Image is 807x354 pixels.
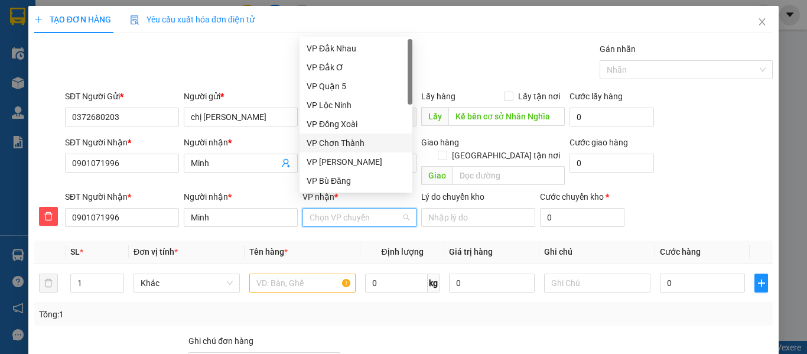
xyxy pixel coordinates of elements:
div: VP Chơn Thành [307,137,405,150]
span: Đơn vị tính [134,247,178,256]
span: Định lượng [381,247,423,256]
div: VP Đồng Xoài [307,118,405,131]
input: Cước giao hàng [570,154,654,173]
div: Tổng: 1 [39,308,313,321]
div: SĐT Người Nhận [65,190,179,203]
span: Tên hàng [249,247,288,256]
span: Cước hàng [660,247,701,256]
div: VP Quận 5 [300,77,412,96]
div: Người nhận [184,136,298,149]
button: Close [746,6,779,39]
input: Lý do chuyển kho [421,208,535,227]
th: Ghi chú [539,241,655,264]
div: VP [PERSON_NAME] [307,155,405,168]
img: icon [130,15,139,25]
div: VP Đắk Nhau [300,39,412,58]
button: delete [39,207,58,226]
div: VP Lộc Ninh [307,99,405,112]
span: Giao [421,166,453,185]
div: Người gửi [184,90,298,103]
span: close [757,17,767,27]
label: Gán nhãn [600,44,636,54]
span: [GEOGRAPHIC_DATA] tận nơi [447,149,565,162]
label: Lý do chuyển kho [421,192,484,202]
div: VP Đức Liễu [300,152,412,171]
div: VP Chơn Thành [300,134,412,152]
span: Giá trị hàng [449,247,493,256]
div: VP Quận 5 [307,80,405,93]
input: Dọc đường [448,107,565,126]
div: VP Bù Đăng [300,171,412,190]
div: SĐT Người Gửi [65,90,179,103]
span: VP nhận [302,192,334,202]
span: plus [755,278,767,288]
span: user-add [281,158,291,168]
span: Giao hàng [421,138,459,147]
div: SĐT Người Nhận [65,136,179,149]
div: VP Đồng Xoài [300,115,412,134]
input: SĐT người nhận [65,208,179,227]
input: Ghi Chú [544,274,650,293]
label: Cước lấy hàng [570,92,623,101]
span: delete [40,212,57,221]
input: VD: Bàn, Ghế [249,274,356,293]
label: Cước giao hàng [570,138,628,147]
span: Lấy [421,107,448,126]
span: Lấy hàng [421,92,455,101]
div: Người nhận [184,190,298,203]
span: Lấy tận nơi [513,90,565,103]
span: kg [428,274,440,293]
span: TẠO ĐƠN HÀNG [34,15,111,24]
input: 0 [449,274,534,293]
input: Tên người nhận [184,208,298,227]
div: VP Lộc Ninh [300,96,412,115]
button: plus [754,274,768,293]
span: plus [34,15,43,24]
div: VP Đắk Nhau [307,42,405,55]
span: Khác [141,274,233,292]
button: delete [39,274,58,293]
div: Cước chuyển kho [540,190,624,203]
span: Yêu cầu xuất hóa đơn điện tử [130,15,255,24]
span: SL [70,247,80,256]
div: VP Đắk Ơ [300,58,412,77]
div: VP Đắk Ơ [307,61,405,74]
input: Cước lấy hàng [570,108,654,126]
label: Ghi chú đơn hàng [188,336,253,346]
div: VP Bù Đăng [307,174,405,187]
input: Dọc đường [453,166,565,185]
